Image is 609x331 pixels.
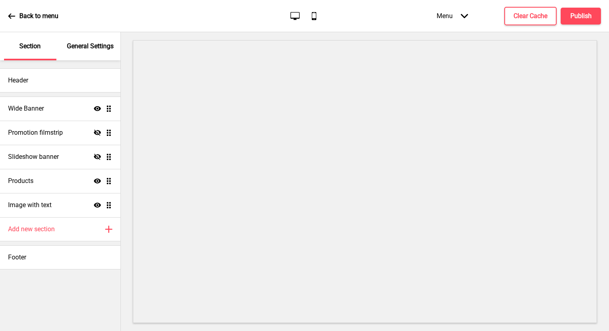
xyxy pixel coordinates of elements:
h4: Promotion filmstrip [8,128,63,137]
p: Section [19,42,41,51]
h4: Wide Banner [8,104,44,113]
h4: Header [8,76,28,85]
button: Clear Cache [504,7,557,25]
h4: Products [8,177,33,185]
h4: Publish [570,12,592,21]
h4: Slideshow banner [8,152,59,161]
a: Back to menu [8,5,58,27]
h4: Clear Cache [514,12,547,21]
p: Back to menu [19,12,58,21]
h4: Footer [8,253,26,262]
p: General Settings [67,42,114,51]
div: Menu [429,4,476,28]
h4: Image with text [8,201,52,210]
h4: Add new section [8,225,55,234]
button: Publish [561,8,601,25]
